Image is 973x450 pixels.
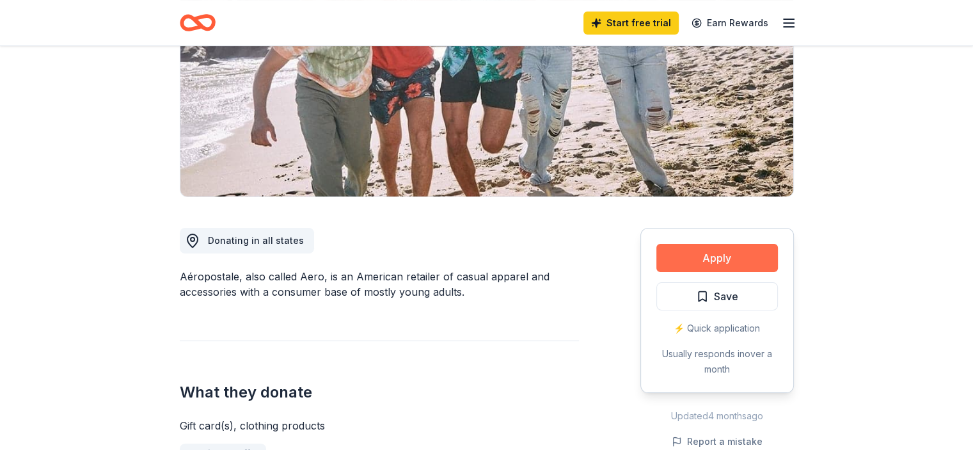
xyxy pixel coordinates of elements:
[656,244,778,272] button: Apply
[714,288,738,305] span: Save
[656,321,778,336] div: ⚡️ Quick application
[180,269,579,300] div: Aéropostale, also called Aero, is an American retailer of casual apparel and accessories with a c...
[684,12,776,35] a: Earn Rewards
[180,382,579,403] h2: What they donate
[180,418,579,433] div: Gift card(s), clothing products
[656,282,778,310] button: Save
[208,235,304,246] span: Donating in all states
[672,434,763,449] button: Report a mistake
[640,408,794,424] div: Updated 4 months ago
[180,8,216,38] a: Home
[656,346,778,377] div: Usually responds in over a month
[583,12,679,35] a: Start free trial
